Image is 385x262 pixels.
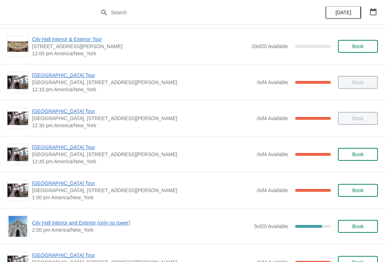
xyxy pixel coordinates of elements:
span: [GEOGRAPHIC_DATA] Tour [32,144,253,151]
input: Search [111,6,289,19]
span: 1:00 pm America/New_York [32,194,253,201]
span: [GEOGRAPHIC_DATA], [STREET_ADDRESS][PERSON_NAME] [32,115,253,122]
span: [DATE] [335,10,351,15]
img: City Hall Tower Tour | City Hall Visitor Center, 1400 John F Kennedy Boulevard Suite 121, Philade... [7,76,28,89]
img: City Hall Tower Tour | City Hall Visitor Center, 1400 John F Kennedy Boulevard Suite 121, Philade... [7,112,28,125]
span: [GEOGRAPHIC_DATA], [STREET_ADDRESS][PERSON_NAME] [32,187,253,194]
button: Book [338,148,378,161]
span: City Hall Interior and Exterior (only no tower) [32,219,251,226]
button: [DATE] [325,6,361,19]
span: [GEOGRAPHIC_DATA] Tour [32,180,253,187]
span: Book [352,187,364,193]
span: 5 of 20 Available [254,224,288,229]
span: 12:00 pm America/New_York [32,50,248,57]
span: [GEOGRAPHIC_DATA], [STREET_ADDRESS][PERSON_NAME] [32,79,253,86]
span: 0 of 4 Available [257,79,288,85]
img: City Hall Interior & Exterior Tour | 1400 John F Kennedy Boulevard, Suite 121, Philadelphia, PA, ... [7,41,28,52]
span: 12:45 pm America/New_York [32,158,253,165]
button: Book [338,184,378,197]
span: 12:30 pm America/New_York [32,122,253,129]
img: City Hall Tower Tour | City Hall Visitor Center, 1400 John F Kennedy Boulevard Suite 121, Philade... [7,148,28,161]
span: [GEOGRAPHIC_DATA] Tour [32,108,253,115]
span: 0 of 4 Available [257,187,288,193]
span: City Hall Interior & Exterior Tour [32,36,248,43]
span: 20 of 20 Available [251,43,288,49]
button: Book [338,220,378,233]
span: 12:15 pm America/New_York [32,86,253,93]
img: City Hall Tower Tour | City Hall Visitor Center, 1400 John F Kennedy Boulevard Suite 121, Philade... [7,184,28,197]
span: 0 of 4 Available [257,151,288,157]
button: Book [338,40,378,53]
img: City Hall Interior and Exterior (only no tower) | | 2:00 pm America/New_York [9,216,27,237]
span: Book [352,224,364,229]
span: [GEOGRAPHIC_DATA] Tour [32,252,253,259]
span: [GEOGRAPHIC_DATA], [STREET_ADDRESS][PERSON_NAME] [32,151,253,158]
span: Book [352,151,364,157]
span: [STREET_ADDRESS][PERSON_NAME] [32,43,248,50]
span: [GEOGRAPHIC_DATA] Tour [32,72,253,79]
span: Book [352,43,364,49]
span: 0 of 4 Available [257,115,288,121]
span: 2:00 pm America/New_York [32,226,251,233]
